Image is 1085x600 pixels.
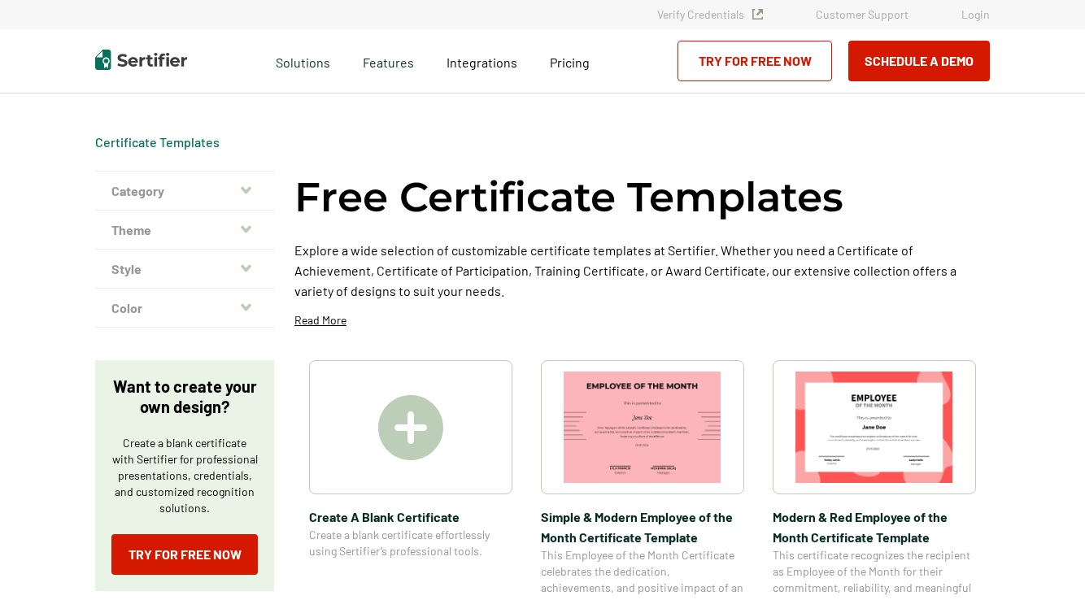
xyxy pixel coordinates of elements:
[111,435,258,516] p: Create a blank certificate with Sertifier for professional presentations, credentials, and custom...
[447,54,517,70] span: Integrations
[294,171,843,224] h1: Free Certificate Templates
[95,250,274,289] button: Style
[657,7,763,21] a: Verify Credentials
[363,50,414,71] span: Features
[564,372,721,483] img: Simple & Modern Employee of the Month Certificate Template
[550,54,590,70] span: Pricing
[111,534,258,575] a: Try for Free Now
[95,211,274,250] button: Theme
[95,172,274,211] button: Category
[678,41,832,81] a: Try for Free Now
[541,507,744,547] span: Simple & Modern Employee of the Month Certificate Template
[773,507,976,547] span: Modern & Red Employee of the Month Certificate Template
[378,395,443,460] img: Create A Blank Certificate
[961,7,990,21] a: Login
[294,240,990,301] p: Explore a wide selection of customizable certificate templates at Sertifier. Whether you need a C...
[95,134,220,150] a: Certificate Templates
[309,527,512,559] span: Create a blank certificate effortlessly using Sertifier’s professional tools.
[816,7,909,21] a: Customer Support
[309,507,512,527] span: Create A Blank Certificate
[95,134,220,150] div: Breadcrumb
[276,50,330,71] span: Solutions
[95,289,274,328] button: Color
[795,372,953,483] img: Modern & Red Employee of the Month Certificate Template
[95,50,187,70] img: Sertifier | Digital Credentialing Platform
[752,9,763,20] img: Verified
[294,312,346,328] p: Read More
[550,50,590,71] a: Pricing
[111,376,258,417] p: Want to create your own design?
[447,50,517,71] a: Integrations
